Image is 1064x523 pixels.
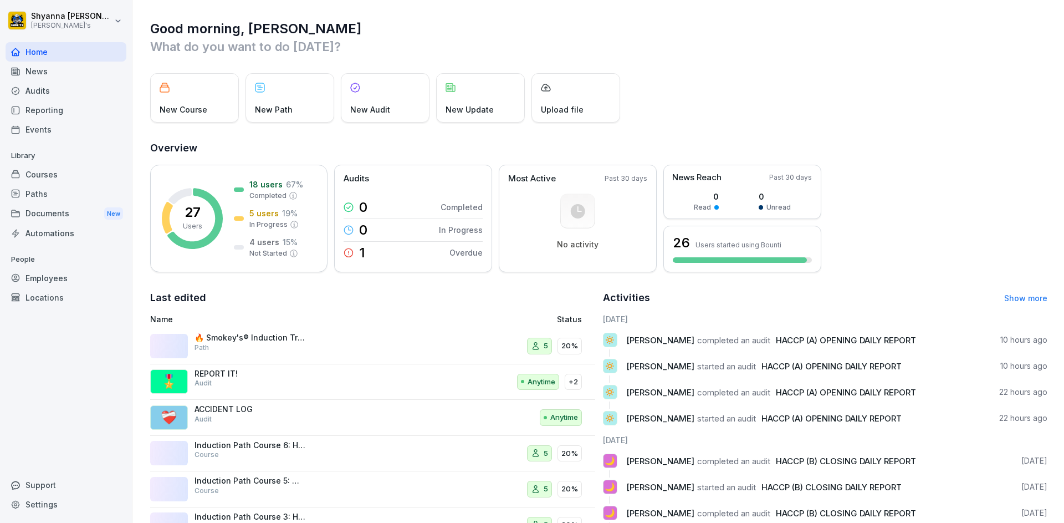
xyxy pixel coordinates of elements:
a: Home [6,42,126,62]
span: completed an audit [697,456,770,466]
p: Anytime [550,412,578,423]
p: 20% [561,341,578,352]
span: HACCP (B) CLOSING DAILY REPORT [761,482,902,492]
span: HACCP (B) CLOSING DAILY REPORT [776,456,916,466]
span: [PERSON_NAME] [626,508,694,519]
p: Library [6,147,126,165]
p: 🔅 [605,358,615,374]
span: HACCP (A) OPENING DAILY REPORT [761,361,902,372]
p: 🔅 [605,384,615,400]
p: 0 [759,191,791,202]
p: In Progress [249,220,288,230]
p: Most Active [508,172,556,185]
p: +2 [569,377,578,388]
p: Not Started [249,248,287,258]
h2: Last edited [150,290,595,306]
p: 0 [359,224,367,237]
span: completed an audit [697,508,770,519]
p: New Path [255,104,293,115]
span: HACCP (A) OPENING DAILY REPORT [761,413,902,424]
p: 0 [694,191,719,202]
p: 🌙 [605,453,615,469]
p: Users started using Bounti [695,241,781,249]
p: 🔅 [605,410,615,426]
p: 10 hours ago [1000,334,1047,346]
p: [DATE] [1021,507,1047,519]
div: Documents [6,204,126,224]
p: New Audit [350,104,390,115]
p: 10 hours ago [1000,360,1047,372]
p: Anytime [528,377,555,388]
p: Induction Path Course 6: HR & Employment Basics [195,440,305,450]
p: 15 % [283,236,298,248]
span: started an audit [697,361,756,372]
p: What do you want to do [DATE]? [150,38,1047,55]
p: No activity [557,240,598,250]
h6: [DATE] [603,313,1048,325]
span: [PERSON_NAME] [626,387,694,398]
p: Path [195,343,209,353]
p: 🌙 [605,479,615,495]
h2: Overview [150,140,1047,156]
span: [PERSON_NAME] [626,413,694,424]
p: Audits [344,172,369,185]
p: 0 [359,201,367,214]
div: New [104,207,123,220]
p: Past 30 days [605,174,647,184]
p: Completed [249,191,287,201]
p: People [6,251,126,268]
p: Induction Path Course 5: Workplace Conduct [195,476,305,486]
div: Locations [6,288,126,307]
span: started an audit [697,482,756,492]
h6: [DATE] [603,434,1048,446]
a: News [6,62,126,81]
span: HACCP (A) OPENING DAILY REPORT [776,335,916,346]
p: 18 users [249,179,283,190]
p: 1 [359,246,365,260]
a: Show more [1004,293,1047,303]
p: 19 % [282,207,298,219]
span: HACCP (B) CLOSING DAILY REPORT [776,508,916,519]
a: Reporting [6,100,126,120]
p: 🎖️ [161,372,177,392]
h2: Activities [603,290,650,306]
span: HACCP (A) OPENING DAILY REPORT [776,387,916,398]
p: 4 users [249,236,279,248]
span: completed an audit [697,335,770,346]
div: Automations [6,224,126,243]
p: 67 % [286,179,303,190]
p: 27 [185,206,201,219]
p: ❤️‍🩹 [161,408,177,428]
p: 5 users [249,207,279,219]
div: Courses [6,165,126,184]
p: 🌙 [605,505,615,521]
p: Name [150,313,429,325]
p: 5 [544,448,548,459]
p: Users [183,221,202,231]
p: In Progress [439,224,483,236]
a: Settings [6,495,126,514]
p: News Reach [672,171,722,184]
a: DocumentsNew [6,204,126,224]
p: 5 [544,484,548,495]
p: Unread [766,202,791,212]
p: [DATE] [1021,481,1047,492]
h1: Good morning, [PERSON_NAME] [150,20,1047,38]
p: Read [694,202,711,212]
p: 22 hours ago [999,387,1047,398]
p: Audit [195,414,212,424]
a: Audits [6,81,126,100]
div: Support [6,475,126,495]
a: 🎖️REPORT IT!AuditAnytime+2 [150,364,595,400]
p: Shyanna [PERSON_NAME] [31,12,112,21]
span: completed an audit [697,387,770,398]
p: 20% [561,448,578,459]
p: 🔥 Smokey's® Induction Training [195,333,305,343]
p: [PERSON_NAME]'s [31,22,112,29]
p: Upload file [541,104,584,115]
a: Events [6,120,126,139]
p: New Update [446,104,494,115]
